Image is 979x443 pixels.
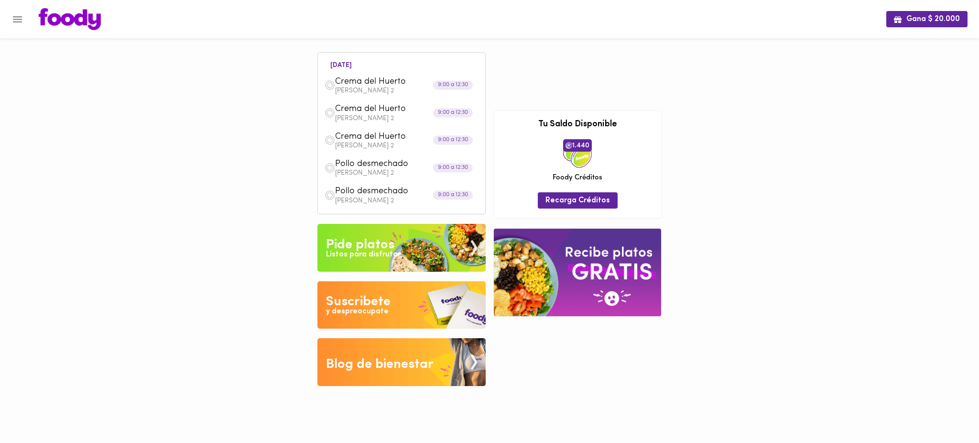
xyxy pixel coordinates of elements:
[335,159,445,170] span: Pollo desmechado
[563,139,592,168] img: credits-package.png
[433,163,473,172] div: 9:00 a 12:30
[317,281,486,329] img: Disfruta bajar de peso
[335,88,479,94] p: [PERSON_NAME] 2
[335,132,445,143] span: Crema del Huerto
[325,135,335,145] img: dish.png
[317,338,486,386] img: Blog de bienestar
[326,306,389,317] div: y despreocupate
[326,249,401,260] div: Listos para disfrutar
[501,120,654,130] h3: Tu Saldo Disponible
[924,388,969,433] iframe: Messagebird Livechat Widget
[433,81,473,90] div: 9:00 a 12:30
[39,8,101,30] img: logo.png
[326,292,391,311] div: Suscribete
[538,192,618,208] button: Recarga Créditos
[494,229,661,316] img: referral-banner.png
[325,190,335,200] img: dish.png
[326,355,434,374] div: Blog de bienestar
[553,173,602,183] span: Foody Créditos
[335,143,479,149] p: [PERSON_NAME] 2
[894,15,960,24] span: Gana $ 20.000
[317,224,486,272] img: Pide un Platos
[335,104,445,115] span: Crema del Huerto
[886,11,968,27] button: Gana $ 20.000
[325,163,335,173] img: dish.png
[335,186,445,197] span: Pollo desmechado
[433,136,473,145] div: 9:00 a 12:30
[323,60,359,69] li: [DATE]
[566,142,572,149] img: foody-creditos.png
[325,80,335,90] img: dish.png
[325,108,335,118] img: dish.png
[545,196,610,205] span: Recarga Créditos
[563,139,592,152] span: 1.440
[335,115,479,122] p: [PERSON_NAME] 2
[335,198,479,204] p: [PERSON_NAME] 2
[326,235,394,255] div: Pide platos
[433,190,473,199] div: 9:00 a 12:30
[6,8,29,31] button: Menu
[433,108,473,117] div: 9:00 a 12:30
[335,77,445,88] span: Crema del Huerto
[335,170,479,177] p: [PERSON_NAME] 2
